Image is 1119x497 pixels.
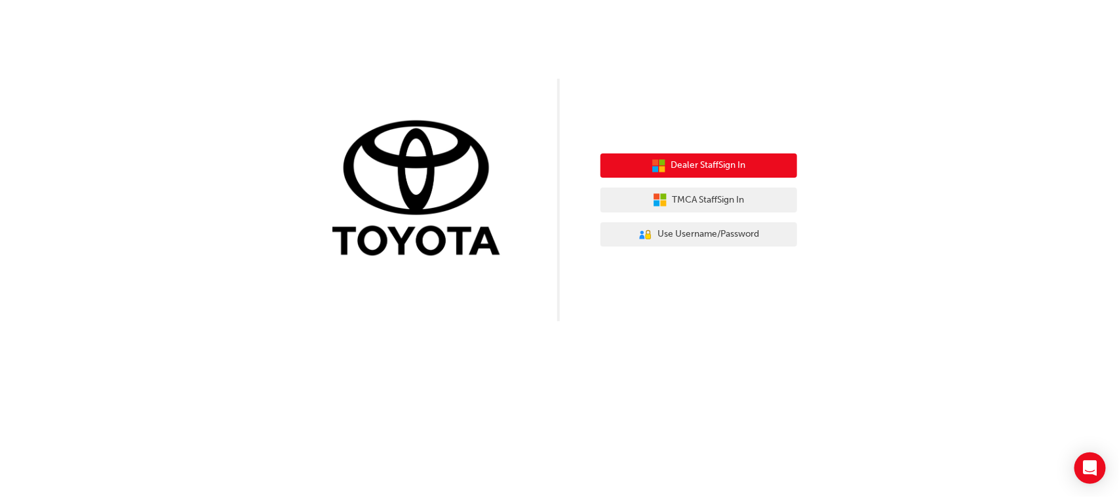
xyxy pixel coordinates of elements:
[1074,452,1106,484] div: Open Intercom Messenger
[671,158,746,173] span: Dealer Staff Sign In
[600,222,797,247] button: Use Username/Password
[600,153,797,178] button: Dealer StaffSign In
[673,193,745,208] span: TMCA Staff Sign In
[658,227,759,242] span: Use Username/Password
[323,117,519,262] img: Trak
[600,188,797,212] button: TMCA StaffSign In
